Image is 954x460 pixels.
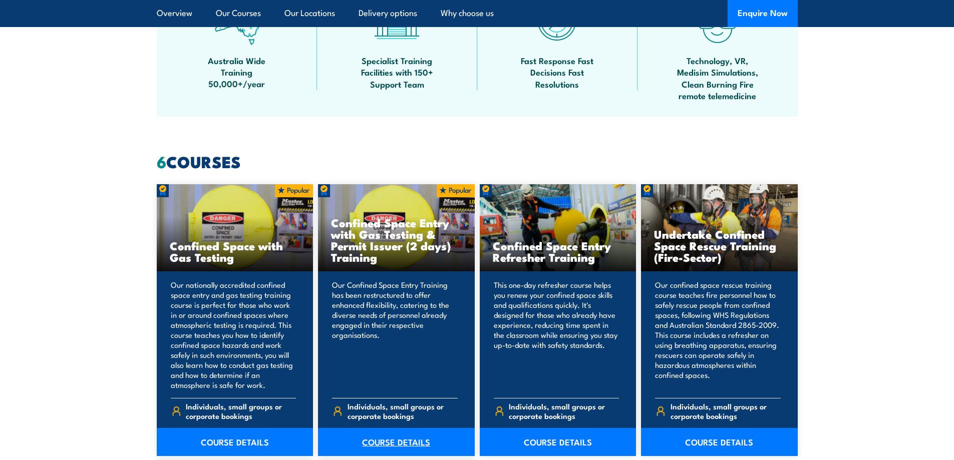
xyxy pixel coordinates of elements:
span: Fast Response Fast Decisions Fast Resolutions [512,55,602,90]
span: Individuals, small groups or corporate bookings [186,401,296,420]
strong: 6 [157,149,166,174]
a: COURSE DETAILS [318,428,475,456]
span: Individuals, small groups or corporate bookings [509,401,619,420]
span: Individuals, small groups or corporate bookings [671,401,781,420]
span: Technology, VR, Medisim Simulations, Clean Burning Fire remote telemedicine [673,55,763,102]
p: This one-day refresher course helps you renew your confined space skills and qualifications quick... [494,280,619,390]
h3: Undertake Confined Space Rescue Training (Fire-Sector) [654,228,785,263]
span: Australia Wide Training 50,000+/year [192,55,282,90]
a: COURSE DETAILS [480,428,637,456]
span: Individuals, small groups or corporate bookings [348,401,458,420]
h3: Confined Space Entry Refresher Training [493,240,623,263]
h3: Confined Space with Gas Testing [170,240,300,263]
h2: COURSES [157,154,798,168]
p: Our nationally accredited confined space entry and gas testing training course is perfect for tho... [171,280,296,390]
p: Our confined space rescue training course teaches fire personnel how to safely rescue people from... [655,280,781,390]
p: Our Confined Space Entry Training has been restructured to offer enhanced flexibility, catering t... [332,280,458,390]
h3: Confined Space Entry with Gas Testing & Permit Issuer (2 days) Training [331,217,462,263]
a: COURSE DETAILS [157,428,313,456]
span: Specialist Training Facilities with 150+ Support Team [352,55,442,90]
a: COURSE DETAILS [641,428,798,456]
